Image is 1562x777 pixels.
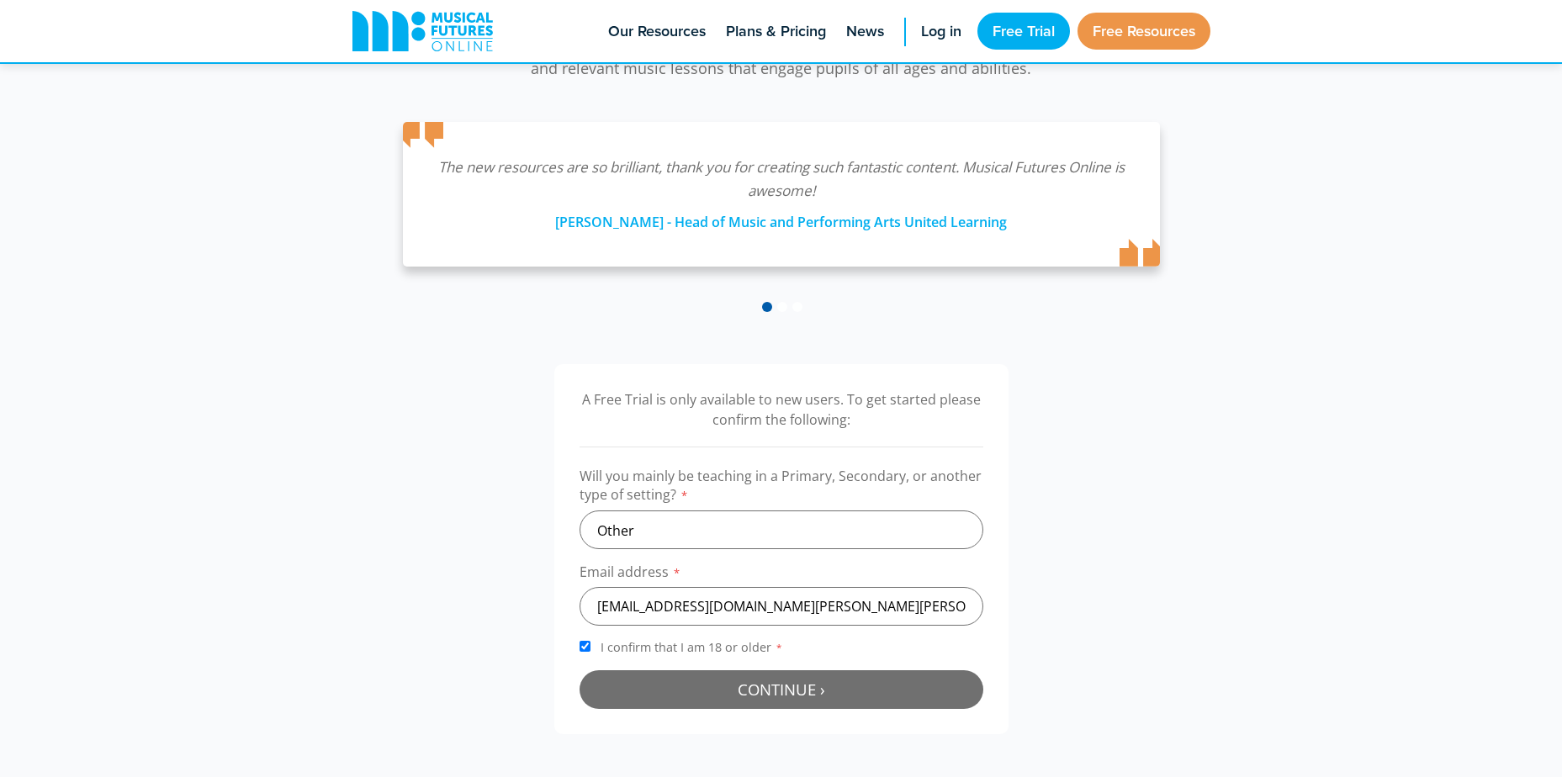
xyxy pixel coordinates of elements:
span: Continue › [738,679,825,700]
button: Continue › [580,670,983,709]
p: The new resources are so brilliant, thank you for creating such fantastic content. Musical Future... [437,156,1126,203]
a: Free Resources [1078,13,1210,50]
a: Free Trial [977,13,1070,50]
span: I confirm that I am 18 or older [597,639,786,655]
span: Plans & Pricing [726,20,826,43]
span: Log in [921,20,961,43]
input: I confirm that I am 18 or older* [580,641,590,652]
label: Email address [580,563,983,587]
div: [PERSON_NAME] - Head of Music and Performing Arts United Learning [437,203,1126,233]
span: Our Resources [608,20,706,43]
label: Will you mainly be teaching in a Primary, Secondary, or another type of setting? [580,467,983,510]
span: News [846,20,884,43]
p: A Free Trial is only available to new users. To get started please confirm the following: [580,389,983,430]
